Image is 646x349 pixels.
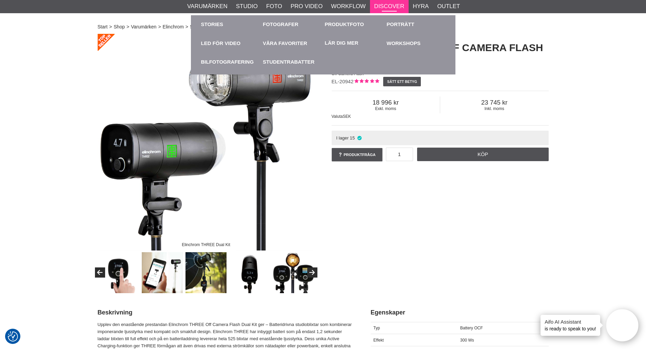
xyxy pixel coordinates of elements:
img: Bluetooth - Styrning via App [142,252,183,293]
a: Fotografer [263,21,298,28]
a: LED för video [201,34,260,52]
a: Produktfråga [332,148,383,161]
a: Våra favoriter [263,34,321,52]
span: > [109,23,112,30]
span: Effekt [373,338,384,343]
a: Varumärken [187,2,228,11]
h4: Aifo AI Assistant [545,318,596,325]
img: Touch Screen Interface [98,252,139,293]
a: Foto [266,2,282,11]
button: Next [307,267,317,278]
a: Bilfotografering [201,52,260,71]
a: Produktfoto [325,21,364,28]
span: SEK [343,114,351,119]
a: Discover [374,2,404,11]
img: BiColor LED [273,252,314,293]
button: Samtyckesinställningar [8,330,18,343]
img: Elinchrom THREE Dual Kit [98,34,315,250]
span: > [126,23,129,30]
a: Studentrabatter [263,52,321,71]
a: Stories [201,21,223,28]
a: Start [98,23,108,30]
a: Lär dig mer [325,39,358,47]
span: Valuta [332,114,343,119]
span: I lager [336,135,349,140]
a: Varumärken [131,23,156,30]
a: Shop [114,23,125,30]
img: Active charging [185,252,227,293]
a: Sätt ett betyg [383,77,421,86]
span: 300 Ws [460,338,474,343]
span: Exkl. moms [332,106,440,111]
div: Elinchrom THREE Dual Kit [176,239,236,250]
span: 15 [350,135,355,140]
a: Elinchrom [163,23,184,30]
a: Workflow [331,2,366,11]
span: 23 745 [440,99,549,106]
div: is ready to speak to you! [541,315,600,336]
a: Porträtt [387,21,414,28]
a: Pro Video [291,2,322,11]
h2: Egenskaper [371,308,549,317]
span: > [158,23,161,30]
span: Battery OCF [460,326,483,330]
div: Kundbetyg: 5.00 [354,78,379,85]
span: > [185,23,188,30]
button: Previous [95,267,105,278]
span: 18 996 [332,99,440,106]
img: Revisit consent button [8,331,18,342]
a: Studioblixtar [190,23,216,30]
span: Inkl. moms [440,106,549,111]
h2: Beskrivning [98,308,354,317]
a: Köp [417,148,549,161]
a: Studio [236,2,258,11]
a: Workshops [387,34,445,52]
span: Typ [373,326,380,330]
a: Hyra [413,2,429,11]
span: EL-20942 [332,79,354,84]
a: Outlet [437,2,460,11]
img: Uppladdningstid 1.2 sek full effekt [229,252,270,293]
i: I lager [356,135,362,140]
